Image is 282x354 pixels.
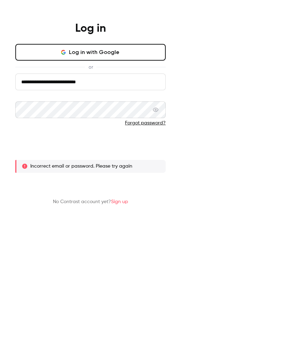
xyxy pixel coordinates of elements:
button: Log in [15,138,166,154]
a: Forgot password? [125,121,166,125]
a: Sign up [111,199,128,204]
p: Incorrect email or password. Please try again [30,163,132,170]
h4: Log in [75,22,106,36]
span: or [85,63,96,71]
p: No Contrast account yet? [53,198,128,206]
button: Log in with Google [15,44,166,61]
